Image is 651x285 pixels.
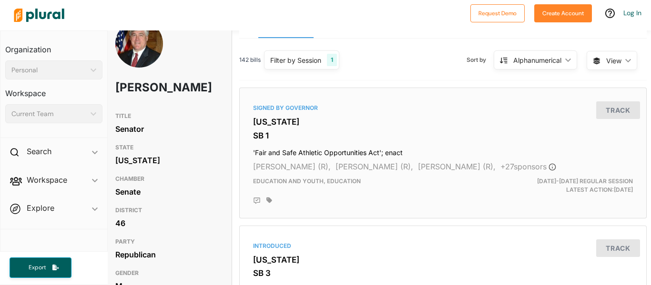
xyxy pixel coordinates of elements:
[606,56,621,66] span: View
[115,153,220,167] div: [US_STATE]
[509,177,640,194] div: Latest Action: [DATE]
[115,122,220,136] div: Senator
[596,239,640,257] button: Track
[253,197,261,205] div: Add Position Statement
[418,162,496,171] span: [PERSON_NAME] (R),
[11,109,87,119] div: Current Team
[22,264,52,272] span: Export
[115,267,220,279] h3: GENDER
[253,255,633,265] h3: [US_STATE]
[115,205,220,216] h3: DISTRICT
[253,177,361,185] span: Education and Youth, Education
[253,104,633,112] div: Signed by Governor
[596,101,640,119] button: Track
[534,8,592,18] a: Create Account
[27,146,51,157] h2: Search
[115,20,163,81] img: Headshot of Bill Cowsert
[470,4,525,22] button: Request Demo
[253,144,633,157] h4: 'Fair and Safe Athletic Opportunities Act'; enact
[513,55,561,65] div: Alphanumerical
[115,247,220,262] div: Republican
[534,4,592,22] button: Create Account
[10,257,71,278] button: Export
[470,8,525,18] a: Request Demo
[115,173,220,185] h3: CHAMBER
[115,142,220,153] h3: STATE
[253,242,633,250] div: Introduced
[5,79,102,100] h3: Workspace
[115,110,220,122] h3: TITLE
[115,216,220,230] div: 46
[253,268,633,278] h3: SB 3
[500,162,556,171] span: + 27 sponsor s
[327,54,337,66] div: 1
[115,73,178,102] h1: [PERSON_NAME]
[239,56,261,64] span: 142 bills
[336,162,413,171] span: [PERSON_NAME] (R),
[115,236,220,247] h3: PARTY
[253,117,633,127] h3: [US_STATE]
[537,177,633,185] span: [DATE]-[DATE] Regular Session
[623,9,641,17] a: Log In
[467,56,494,64] span: Sort by
[253,131,633,140] h3: SB 1
[5,36,102,57] h3: Organization
[115,185,220,199] div: Senate
[253,162,331,171] span: [PERSON_NAME] (R),
[270,55,321,65] div: Filter by Session
[266,197,272,204] div: Add tags
[11,65,87,75] div: Personal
